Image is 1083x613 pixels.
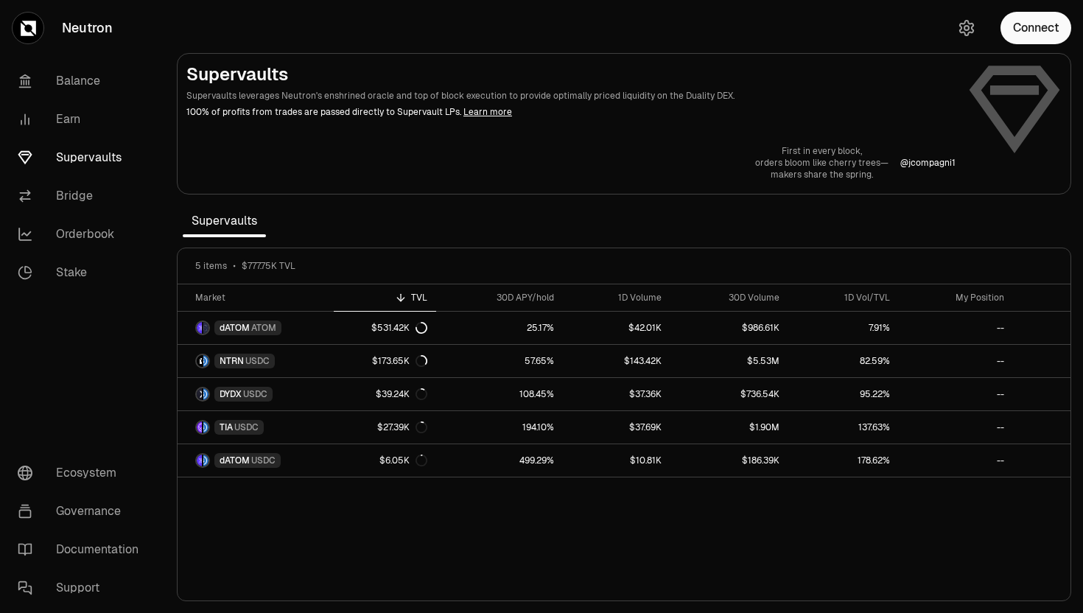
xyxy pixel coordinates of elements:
a: Bridge [6,177,159,215]
h2: Supervaults [186,63,956,86]
a: 7.91% [788,312,899,344]
div: TVL [343,292,427,304]
a: $42.01K [563,312,670,344]
a: -- [899,312,1013,344]
div: 30D APY/hold [445,292,554,304]
div: $6.05K [379,455,427,466]
a: $37.36K [563,378,670,410]
img: USDC Logo [203,421,208,433]
a: $186.39K [670,444,788,477]
p: orders bloom like cherry trees— [755,157,889,169]
span: dATOM [220,322,250,334]
img: dATOM Logo [197,322,202,334]
div: $173.65K [372,355,427,367]
img: NTRN Logo [197,355,202,367]
a: Stake [6,253,159,292]
a: 25.17% [436,312,563,344]
span: $777.75K TVL [242,260,295,272]
span: Supervaults [183,206,266,236]
img: DYDX Logo [197,388,202,400]
a: dATOM LogoATOM LogodATOMATOM [178,312,334,344]
span: USDC [243,388,267,400]
a: 82.59% [788,345,899,377]
a: $143.42K [563,345,670,377]
a: -- [899,345,1013,377]
img: dATOM Logo [197,455,202,466]
span: TIA [220,421,233,433]
a: 194.10% [436,411,563,444]
a: DYDX LogoUSDC LogoDYDXUSDC [178,378,334,410]
a: $1.90M [670,411,788,444]
img: ATOM Logo [203,322,208,334]
p: @ jcompagni1 [900,157,956,169]
span: 5 items [195,260,227,272]
a: $6.05K [334,444,436,477]
a: Supervaults [6,139,159,177]
a: -- [899,444,1013,477]
div: My Position [908,292,1004,304]
a: 108.45% [436,378,563,410]
div: Market [195,292,325,304]
img: USDC Logo [203,355,208,367]
div: 1D Vol/TVL [797,292,890,304]
a: 95.22% [788,378,899,410]
a: $39.24K [334,378,436,410]
div: $39.24K [376,388,427,400]
div: 1D Volume [572,292,662,304]
div: $531.42K [371,322,427,334]
span: dATOM [220,455,250,466]
img: USDC Logo [203,388,208,400]
a: $736.54K [670,378,788,410]
a: $27.39K [334,411,436,444]
a: 57.65% [436,345,563,377]
a: 499.29% [436,444,563,477]
span: USDC [245,355,270,367]
a: 137.63% [788,411,899,444]
a: 178.62% [788,444,899,477]
a: @jcompagni1 [900,157,956,169]
a: $531.42K [334,312,436,344]
p: First in every block, [755,145,889,157]
a: dATOM LogoUSDC LogodATOMUSDC [178,444,334,477]
a: Ecosystem [6,454,159,492]
span: USDC [234,421,259,433]
a: $10.81K [563,444,670,477]
div: $27.39K [377,421,427,433]
a: Balance [6,62,159,100]
a: Documentation [6,530,159,569]
a: $173.65K [334,345,436,377]
a: Orderbook [6,215,159,253]
img: USDC Logo [203,455,208,466]
a: -- [899,411,1013,444]
a: TIA LogoUSDC LogoTIAUSDC [178,411,334,444]
a: First in every block,orders bloom like cherry trees—makers share the spring. [755,145,889,181]
a: $37.69K [563,411,670,444]
p: 100% of profits from trades are passed directly to Supervault LPs. [186,105,956,119]
span: ATOM [251,322,276,334]
a: Earn [6,100,159,139]
a: Governance [6,492,159,530]
p: Supervaults leverages Neutron's enshrined oracle and top of block execution to provide optimally ... [186,89,956,102]
span: DYDX [220,388,242,400]
a: $5.53M [670,345,788,377]
button: Connect [1000,12,1071,44]
p: makers share the spring. [755,169,889,181]
a: $986.61K [670,312,788,344]
img: TIA Logo [197,421,202,433]
div: 30D Volume [679,292,779,304]
span: USDC [251,455,276,466]
span: NTRN [220,355,244,367]
a: Learn more [463,106,512,118]
a: Support [6,569,159,607]
a: NTRN LogoUSDC LogoNTRNUSDC [178,345,334,377]
a: -- [899,378,1013,410]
